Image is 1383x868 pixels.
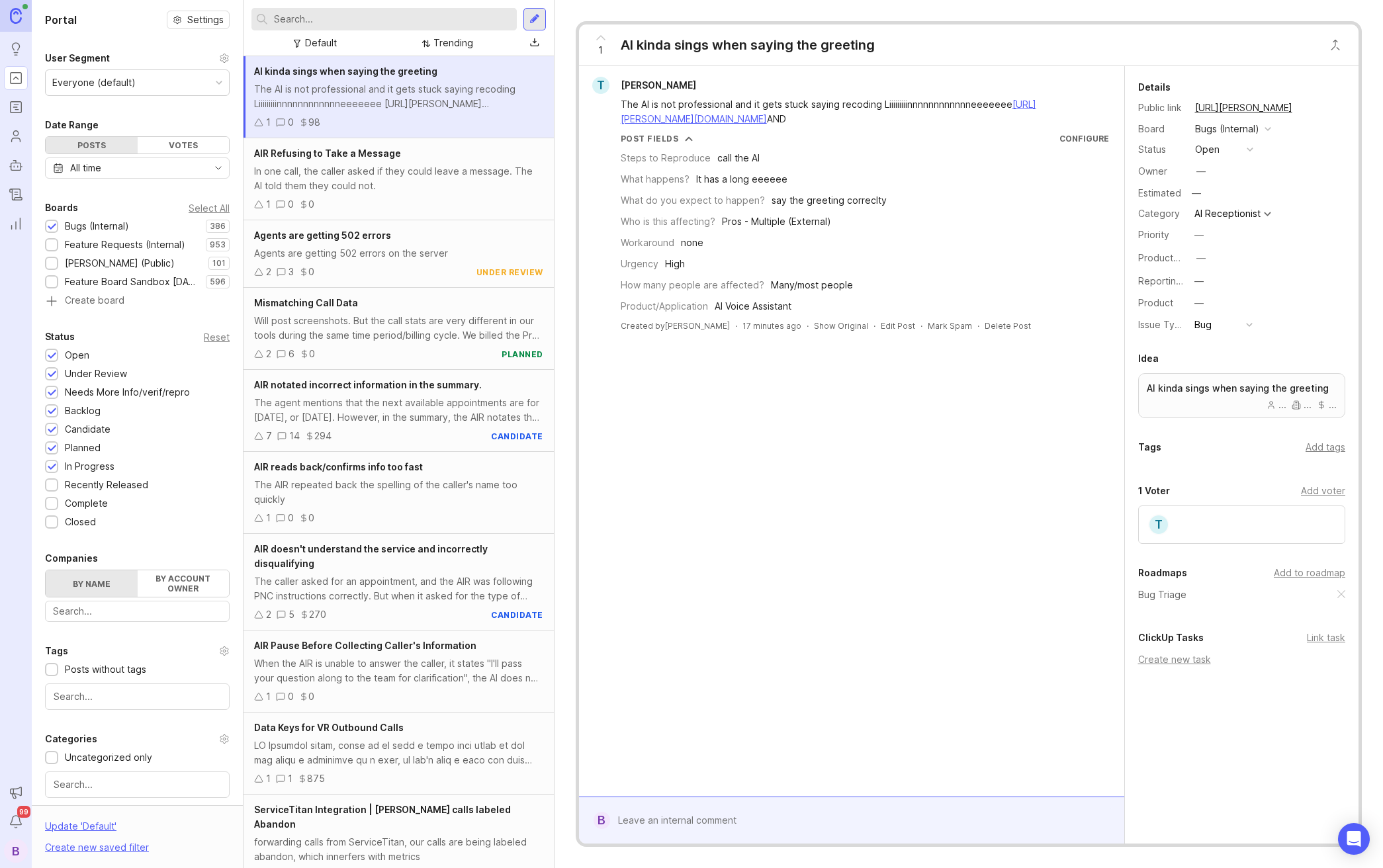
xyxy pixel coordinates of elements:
div: Steps to Reproduce [621,151,711,165]
span: AIR reads back/confirms info too fast [254,461,423,472]
div: 0 [308,265,314,279]
button: Close button [1322,32,1349,58]
div: Open [65,348,89,363]
div: 1 [266,771,271,786]
div: AI Receptionist [1194,209,1261,218]
div: 270 [309,607,326,622]
h1: Portal [45,12,77,28]
div: 7 [266,429,272,443]
div: Companies [45,550,98,566]
a: [URL][PERSON_NAME] [1191,99,1296,116]
a: Reporting [4,212,28,236]
input: Search... [54,777,221,792]
div: under review [476,267,543,278]
div: Add voter [1301,484,1345,498]
a: AIR doesn't understand the service and incorrectly disqualifyingThe caller asked for an appointme... [244,534,554,630]
div: 6 [289,347,294,361]
a: Changelog [4,183,28,206]
div: 1 Voter [1138,483,1170,499]
div: Votes [138,137,230,153]
div: Trending [433,36,473,50]
div: Tags [45,643,68,659]
a: Data Keys for VR Outbound CallsLO Ipsumdol sitam, conse ad el sedd e tempo inci utlab et dol mag ... [244,713,554,795]
div: Candidate [65,422,111,437]
div: 0 [288,197,294,212]
span: Settings [187,13,224,26]
div: Add tags [1306,440,1345,455]
div: Default [305,36,337,50]
div: T [592,77,609,94]
svg: toggle icon [208,163,229,173]
div: 2 [266,265,271,279]
div: Select All [189,204,230,212]
div: 875 [307,771,325,786]
label: Priority [1138,229,1169,240]
p: AI kinda sings when saying the greeting [1147,382,1337,395]
div: The AI is not professional and it gets stuck saying recoding Liiiiiiiiinnnnnnnnnnnneeeeeee AND [621,97,1098,126]
span: 1 [598,43,603,58]
div: Bugs (Internal) [1195,122,1259,136]
div: 0 [308,511,314,525]
div: Board [1138,122,1184,136]
div: open [1195,142,1220,157]
div: Needs More Info/verif/repro [65,385,190,400]
label: Issue Type [1138,319,1186,330]
button: Mark Spam [928,320,972,331]
div: Delete Post [985,320,1031,331]
button: B [4,839,28,863]
div: call the AI [717,151,760,165]
div: ClickUp Tasks [1138,630,1204,646]
div: 0 [288,689,294,704]
div: Will post screenshots. But the call stats are very different in our tools during the same time pe... [254,314,543,343]
div: · [920,320,922,331]
div: Tags [1138,439,1161,455]
div: Feature Requests (Internal) [65,238,185,252]
a: Ideas [4,37,28,61]
div: 1 [266,115,271,130]
a: AI kinda sings when saying the greeting......... [1138,373,1346,418]
div: Closed [65,515,96,529]
span: AIR notated incorrect information in the summary. [254,379,482,390]
div: Status [1138,142,1184,157]
div: Who is this affecting? [621,214,715,229]
span: 17 minutes ago [742,320,801,331]
div: — [1196,164,1206,179]
div: Many/most people [771,278,853,292]
button: Notifications [4,810,28,834]
div: Roadmaps [1138,565,1187,581]
a: Users [4,124,28,148]
div: Create new saved filter [45,840,149,855]
div: Edit Post [881,320,915,331]
div: T [1148,514,1169,535]
a: Settings [167,11,230,29]
div: Urgency [621,257,658,271]
div: Post Fields [621,133,679,144]
div: In one call, the caller asked if they could leave a message. The AI told them they could not. [254,164,543,193]
div: High [665,257,685,271]
span: 99 [17,806,30,818]
div: 2 [266,607,271,622]
div: Date Range [45,117,99,133]
div: ... [1292,400,1312,410]
label: By name [46,570,138,597]
div: ... [1267,400,1286,410]
input: Search... [53,604,222,619]
div: Update ' Default ' [45,819,116,840]
div: 1 [266,689,271,704]
div: Boards [45,200,78,216]
a: AIR Pause Before Collecting Caller's InformationWhen the AIR is unable to answer the caller, it s... [244,630,554,713]
p: 386 [210,221,226,232]
div: 2 [266,347,271,361]
span: ServiceTitan Integration | [PERSON_NAME] calls labeled Abandon [254,804,511,830]
span: Agents are getting 502 errors [254,230,391,241]
div: — [1196,251,1206,265]
div: AI kinda sings when saying the greeting [621,36,875,54]
label: By account owner [138,570,230,597]
a: Roadmaps [4,95,28,119]
div: Bug [1194,318,1212,332]
div: 0 [309,347,315,361]
a: Mismatching Call DataWill post screenshots. But the call stats are very different in our tools du... [244,288,554,370]
div: Pros - Multiple (External) [722,214,831,229]
div: Details [1138,79,1171,95]
div: AI Voice Assistant [715,299,791,314]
